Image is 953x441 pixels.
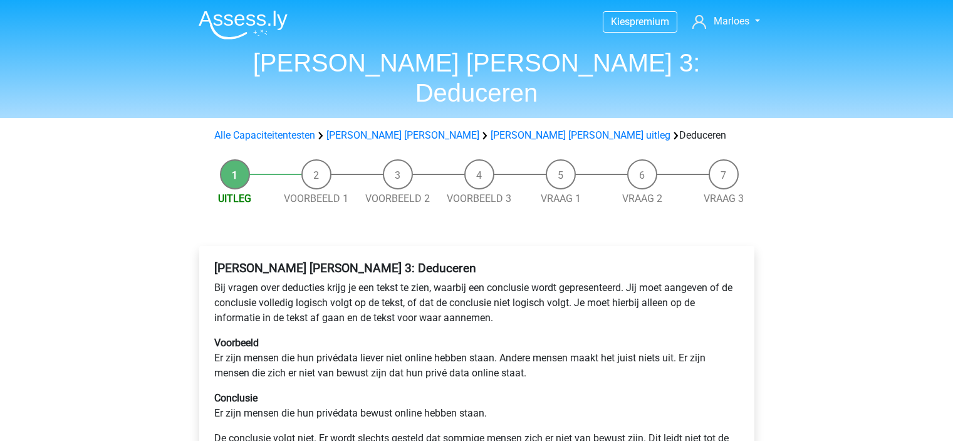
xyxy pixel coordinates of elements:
[214,336,739,381] p: Er zijn mensen die hun privédata liever niet online hebben staan. Andere mensen maakt het juist n...
[199,10,288,40] img: Assessly
[603,13,677,30] a: Kiespremium
[326,129,479,141] a: [PERSON_NAME] [PERSON_NAME]
[214,391,739,421] p: Er zijn mensen die hun privédata bewust online hebben staan.
[611,16,630,28] span: Kies
[447,193,511,205] a: Voorbeeld 3
[214,280,739,326] p: Bij vragen over deducties krijg je een tekst te zien, waarbij een conclusie wordt gepresenteerd. ...
[214,337,259,349] b: Voorbeeld
[491,129,670,141] a: [PERSON_NAME] [PERSON_NAME] uitleg
[365,193,430,205] a: Voorbeeld 2
[687,14,764,29] a: Marloes
[714,15,749,27] span: Marloes
[214,261,476,275] b: [PERSON_NAME] [PERSON_NAME] 3: Deduceren
[209,128,744,143] div: Deduceren
[189,48,765,108] h1: [PERSON_NAME] [PERSON_NAME] 3: Deduceren
[284,193,348,205] a: Voorbeeld 1
[622,193,662,205] a: Vraag 2
[630,16,669,28] span: premium
[541,193,581,205] a: Vraag 1
[214,129,315,141] a: Alle Capaciteitentesten
[218,193,251,205] a: Uitleg
[214,392,258,404] b: Conclusie
[704,193,744,205] a: Vraag 3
